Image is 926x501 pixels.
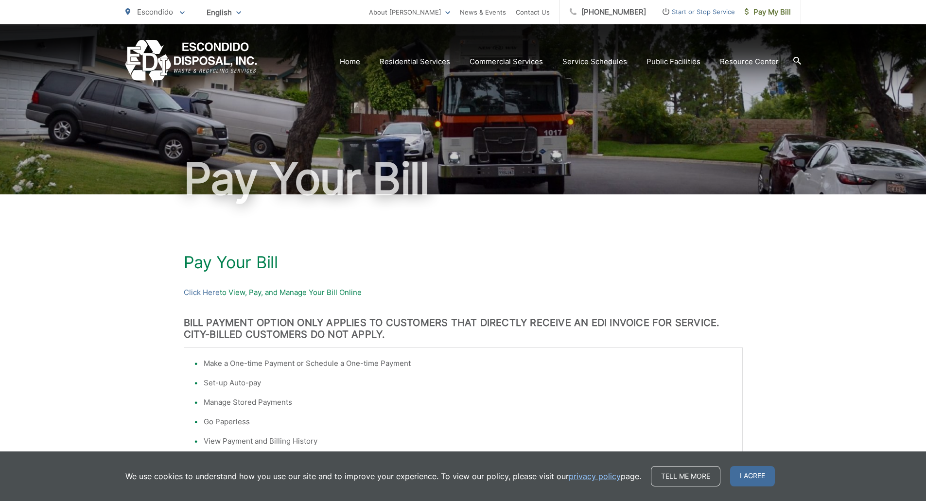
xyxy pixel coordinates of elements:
a: Commercial Services [470,56,543,68]
a: Click Here [184,287,220,298]
a: About [PERSON_NAME] [369,6,450,18]
a: Home [340,56,360,68]
a: Tell me more [651,466,720,486]
a: Service Schedules [562,56,627,68]
p: We use cookies to understand how you use our site and to improve your experience. To view our pol... [125,470,641,482]
h1: Pay Your Bill [125,155,801,203]
a: EDCD logo. Return to the homepage. [125,40,257,83]
p: to View, Pay, and Manage Your Bill Online [184,287,743,298]
li: View Payment and Billing History [204,435,733,447]
li: Set-up Auto-pay [204,377,733,389]
span: Pay My Bill [745,6,791,18]
a: privacy policy [569,470,621,482]
a: News & Events [460,6,506,18]
h3: BILL PAYMENT OPTION ONLY APPLIES TO CUSTOMERS THAT DIRECTLY RECEIVE AN EDI INVOICE FOR SERVICE. C... [184,317,743,340]
span: English [199,4,248,21]
li: Go Paperless [204,416,733,428]
li: Manage Stored Payments [204,397,733,408]
a: Resource Center [720,56,779,68]
a: Public Facilities [646,56,700,68]
a: Contact Us [516,6,550,18]
li: Make a One-time Payment or Schedule a One-time Payment [204,358,733,369]
span: Escondido [137,7,173,17]
span: I agree [730,466,775,486]
h1: Pay Your Bill [184,253,743,272]
a: Residential Services [380,56,450,68]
